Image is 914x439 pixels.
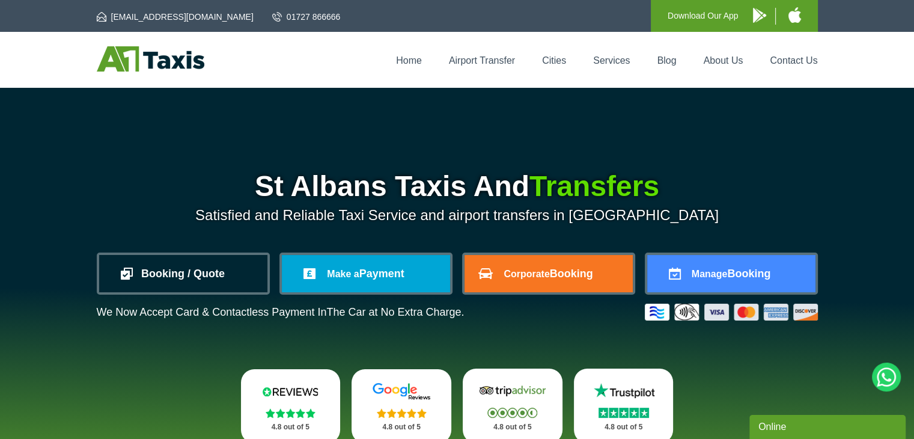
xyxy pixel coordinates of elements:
img: Trustpilot [588,382,660,400]
p: Download Our App [668,8,739,23]
a: Booking / Quote [99,255,267,292]
p: Satisfied and Reliable Taxi Service and airport transfers in [GEOGRAPHIC_DATA] [97,207,818,224]
img: Reviews.io [254,382,326,401]
a: Airport Transfer [449,55,515,66]
a: ManageBooking [647,255,815,292]
a: About Us [704,55,743,66]
img: A1 Taxis Android App [753,8,766,23]
img: A1 Taxis St Albans LTD [97,46,204,72]
img: Stars [266,408,315,418]
iframe: chat widget [749,413,908,439]
img: Tripadvisor [477,382,549,400]
p: 4.8 out of 5 [476,420,549,435]
span: Transfers [529,170,659,202]
span: The Car at No Extra Charge. [326,306,464,318]
a: Blog [657,55,676,66]
img: Stars [487,408,537,418]
p: We Now Accept Card & Contactless Payment In [97,306,465,319]
a: Cities [542,55,566,66]
span: Manage [692,269,728,279]
img: Google [365,382,437,401]
a: Make aPayment [282,255,450,292]
a: [EMAIL_ADDRESS][DOMAIN_NAME] [97,11,254,23]
span: Make a [327,269,359,279]
img: Stars [377,408,427,418]
a: Services [593,55,630,66]
img: A1 Taxis iPhone App [788,7,801,23]
a: Home [396,55,422,66]
a: CorporateBooking [465,255,633,292]
p: 4.8 out of 5 [587,420,660,435]
p: 4.8 out of 5 [365,420,438,435]
img: Credit And Debit Cards [645,304,818,321]
h1: St Albans Taxis And [97,172,818,201]
p: 4.8 out of 5 [254,420,328,435]
a: Contact Us [770,55,817,66]
a: 01727 866666 [272,11,341,23]
span: Corporate [504,269,549,279]
img: Stars [599,408,649,418]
